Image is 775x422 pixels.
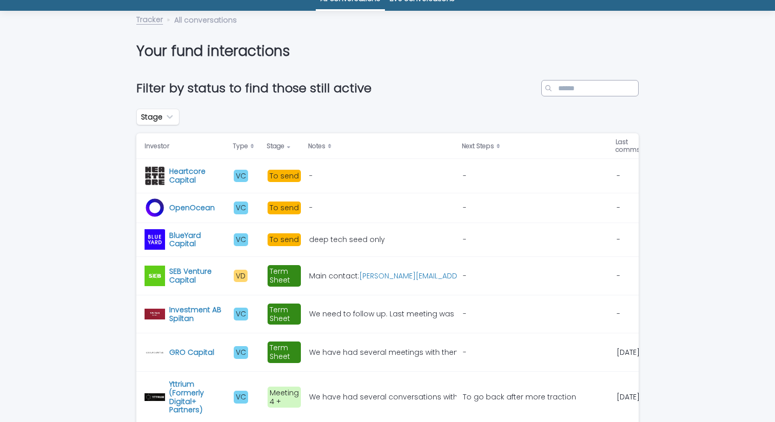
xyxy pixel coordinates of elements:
h1: Filter by status to find those still active [136,81,537,96]
p: [DATE] [617,348,646,357]
input: Search [541,80,639,96]
div: VC [234,346,248,359]
div: We have had several meetings with them and we are in advanced stages. They have a lot of interest... [309,348,455,357]
div: - [309,204,313,212]
p: [DATE] [617,393,646,401]
div: Term Sheet [268,304,301,325]
tr: GRO Capital VCTerm SheetWe have had several meetings with them and we are in advanced stages. The... [136,333,662,372]
div: - [463,348,466,357]
p: - [617,204,646,212]
div: Term Sheet [268,265,301,287]
p: Last comms [616,136,640,155]
div: We need to follow up. Last meeting was [DATE] Follow up meetings in June. Q&A of Data room. Got b... [309,310,455,318]
div: VC [234,308,248,320]
tr: BlueYard Capital VCTo senddeep tech seed only - - [136,223,662,257]
a: Tracker [136,13,163,25]
a: OpenOcean [169,204,215,212]
tr: SEB Venture Capital VDTerm SheetMain contact:[PERSON_NAME][EMAIL_ADDRESS][PERSON_NAME][DOMAIN_NAM... [136,257,662,295]
a: [PERSON_NAME][EMAIL_ADDRESS][PERSON_NAME][DOMAIN_NAME] [359,271,590,281]
p: Investor [145,140,169,152]
p: All conversations [174,13,237,25]
tr: Heartcore Capital VCTo send- - - [136,159,662,193]
h1: Your fund interactions [136,43,639,60]
p: - [617,272,646,280]
div: Term Sheet [268,341,301,363]
div: deep tech seed only [309,235,385,244]
a: Yttrium (Formerly Digital+ Partners) [169,380,226,414]
div: VC [234,170,248,183]
div: We have had several conversations with them, however, they are struggling to see the valuation an... [309,393,455,401]
div: - [463,172,466,180]
div: To send [268,170,301,183]
div: - [463,272,466,280]
div: VC [234,202,248,214]
div: - [463,204,466,212]
div: VD [234,270,248,283]
tr: Investment AB Spiltan VCTerm SheetWe need to follow up. Last meeting was [DATE] Follow up meeting... [136,295,662,333]
p: - [617,172,646,180]
div: - [309,172,313,180]
button: Stage [136,109,179,125]
a: SEB Venture Capital [169,267,226,285]
a: Investment AB Spiltan [169,306,226,323]
a: Heartcore Capital [169,167,226,185]
p: - [617,235,646,244]
p: Stage [267,140,284,152]
div: To send [268,233,301,246]
div: Meeting 4 + [268,387,301,408]
p: - [617,310,646,318]
div: To go back after more traction [463,393,576,401]
tr: OpenOcean VCTo send- - - [136,193,662,223]
div: Main contact: . We have a good relationship with her, as well as with her colleagues: and . [309,272,455,280]
p: Next Steps [462,140,494,152]
div: VC [234,391,248,404]
div: VC [234,233,248,246]
div: - [463,310,466,318]
div: - [463,235,466,244]
p: Type [233,140,248,152]
a: BlueYard Capital [169,231,226,249]
p: Notes [308,140,325,152]
div: To send [268,202,301,214]
a: GRO Capital [169,348,214,357]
